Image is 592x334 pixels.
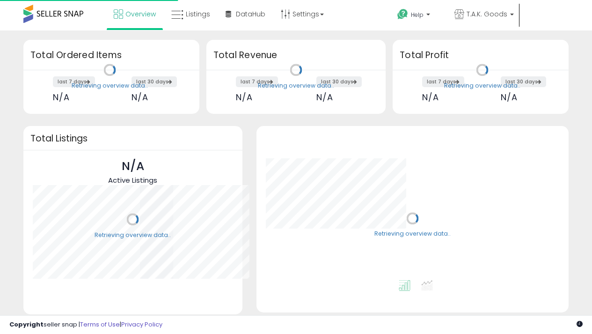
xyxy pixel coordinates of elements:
div: Retrieving overview data.. [444,82,520,90]
div: Retrieving overview data.. [258,82,334,90]
div: Retrieving overview data.. [374,230,451,238]
i: Get Help [397,8,409,20]
div: Retrieving overview data.. [95,231,171,239]
a: Help [390,1,446,30]
span: DataHub [236,9,265,19]
div: Retrieving overview data.. [72,82,148,90]
span: Listings [186,9,210,19]
span: Overview [125,9,156,19]
strong: Copyright [9,320,44,329]
span: Help [411,11,424,19]
div: seller snap | | [9,320,162,329]
span: T.A.K. Goods [467,9,507,19]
